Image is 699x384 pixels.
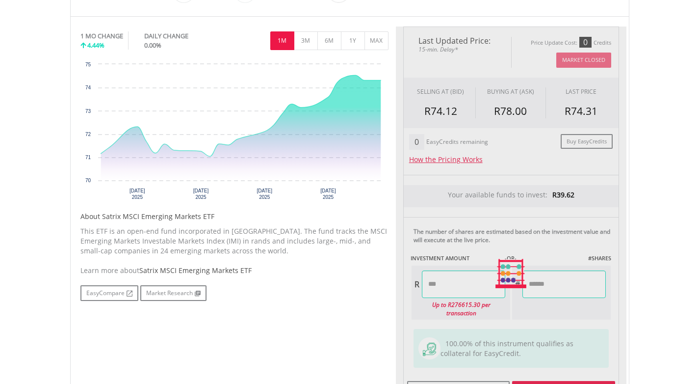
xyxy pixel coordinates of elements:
[270,31,294,50] button: 1M
[85,178,91,183] text: 70
[80,31,123,41] div: 1 MO CHANGE
[320,188,336,200] text: [DATE] 2025
[85,62,91,67] text: 75
[144,31,221,41] div: DAILY CHANGE
[85,155,91,160] text: 71
[80,59,388,207] div: Chart. Highcharts interactive chart.
[257,188,272,200] text: [DATE] 2025
[364,31,388,50] button: MAX
[144,41,161,50] span: 0.00%
[139,266,252,275] span: Satrix MSCI Emerging Markets ETF
[317,31,341,50] button: 6M
[80,285,138,301] a: EasyCompare
[80,59,388,207] svg: Interactive chart
[80,266,388,275] div: Learn more about
[341,31,365,50] button: 1Y
[129,188,145,200] text: [DATE] 2025
[85,132,91,137] text: 72
[85,85,91,90] text: 74
[80,212,388,221] h5: About Satrix MSCI Emerging Markets ETF
[80,226,388,256] p: This ETF is an open-end fund incorporated in [GEOGRAPHIC_DATA]. The fund tracks the MSCI Emerging...
[87,41,104,50] span: 4.44%
[140,285,207,301] a: Market Research
[85,109,91,114] text: 73
[193,188,208,200] text: [DATE] 2025
[294,31,318,50] button: 3M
